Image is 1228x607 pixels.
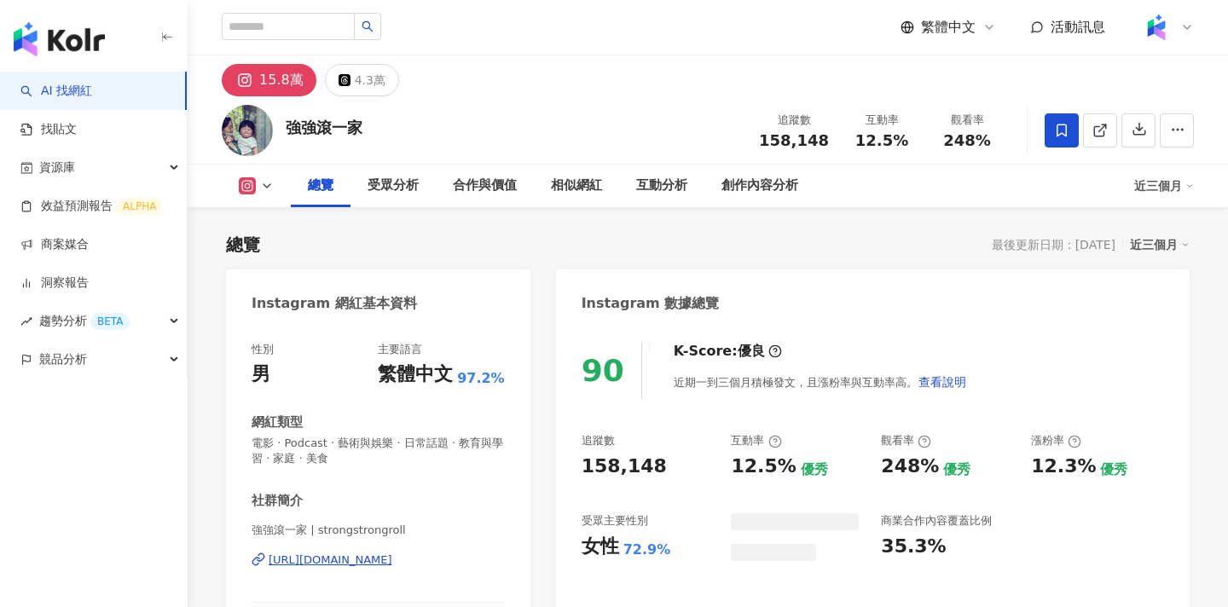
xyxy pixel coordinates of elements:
span: rise [20,315,32,327]
div: 優秀 [801,460,828,479]
span: 繁體中文 [921,18,976,37]
div: 繁體中文 [378,361,453,388]
span: 查看說明 [918,375,966,389]
div: 最後更新日期：[DATE] [992,238,1115,251]
div: 觀看率 [881,433,931,448]
img: KOL Avatar [222,105,273,156]
div: 追蹤數 [759,112,829,129]
img: logo [14,22,105,56]
div: 12.3% [1031,454,1096,480]
div: 12.5% [731,454,796,480]
span: search [362,20,374,32]
div: 優良 [738,342,765,361]
div: 男 [252,361,270,388]
div: 主要語言 [378,342,422,357]
div: 受眾分析 [368,176,419,196]
div: 248% [881,454,939,480]
div: [URL][DOMAIN_NAME] [269,552,392,568]
div: 近三個月 [1134,172,1194,199]
a: 效益預測報告ALPHA [20,198,163,215]
span: 248% [943,132,991,149]
div: 總覽 [308,176,333,196]
div: BETA [90,313,130,330]
a: 找貼文 [20,121,77,138]
div: 優秀 [1100,460,1127,479]
div: 創作內容分析 [721,176,798,196]
a: searchAI 找網紅 [20,83,92,100]
span: 12.5% [855,132,908,149]
span: 電影 · Podcast · 藝術與娛樂 · 日常話題 · 教育與學習 · 家庭 · 美食 [252,436,505,466]
div: 強強滾一家 [286,117,362,138]
div: K-Score : [674,342,782,361]
div: 性別 [252,342,274,357]
div: 158,148 [582,454,667,480]
div: 觀看率 [935,112,999,129]
button: 4.3萬 [325,64,399,96]
div: 4.3萬 [355,68,385,92]
span: 資源庫 [39,148,75,187]
div: 90 [582,353,624,388]
div: 互動率 [731,433,781,448]
span: 趨勢分析 [39,302,130,340]
div: 35.3% [881,534,946,560]
div: 優秀 [943,460,970,479]
span: 競品分析 [39,340,87,379]
div: 互動分析 [636,176,687,196]
a: 商案媒合 [20,236,89,253]
div: 合作與價值 [453,176,517,196]
div: 相似網紅 [551,176,602,196]
div: Instagram 數據總覽 [582,294,720,313]
span: 強強滾一家 | strongstrongroll [252,523,505,538]
div: 近三個月 [1130,234,1190,256]
div: 受眾主要性別 [582,513,648,529]
div: 15.8萬 [259,68,304,92]
span: 97.2% [457,369,505,388]
a: 洞察報告 [20,275,89,292]
div: 互動率 [849,112,914,129]
div: 總覽 [226,233,260,257]
div: 追蹤數 [582,433,615,448]
div: 商業合作內容覆蓋比例 [881,513,992,529]
span: 活動訊息 [1051,19,1105,35]
div: 72.9% [623,541,671,559]
span: 158,148 [759,131,829,149]
div: 近期一到三個月積極發文，且漲粉率與互動率高。 [674,365,967,399]
a: [URL][DOMAIN_NAME] [252,552,505,568]
button: 15.8萬 [222,64,316,96]
img: Kolr%20app%20icon%20%281%29.png [1140,11,1173,43]
div: Instagram 網紅基本資料 [252,294,417,313]
div: 網紅類型 [252,413,303,431]
div: 漲粉率 [1031,433,1081,448]
button: 查看說明 [918,365,967,399]
div: 社群簡介 [252,492,303,510]
div: 女性 [582,534,619,560]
